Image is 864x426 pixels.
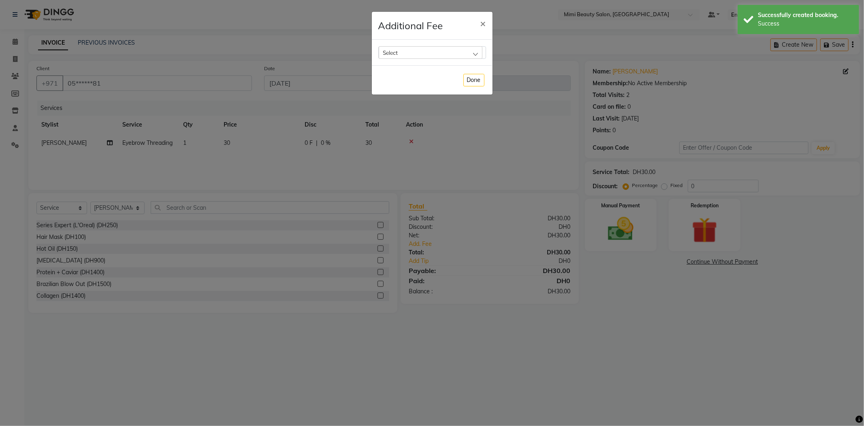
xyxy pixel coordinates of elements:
h4: Additional Fee [378,18,443,33]
button: Done [463,74,484,86]
button: Close [474,12,493,34]
span: Select [383,49,398,56]
span: × [480,17,486,29]
div: Successfully created booking. [758,11,853,19]
div: Success [758,19,853,28]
